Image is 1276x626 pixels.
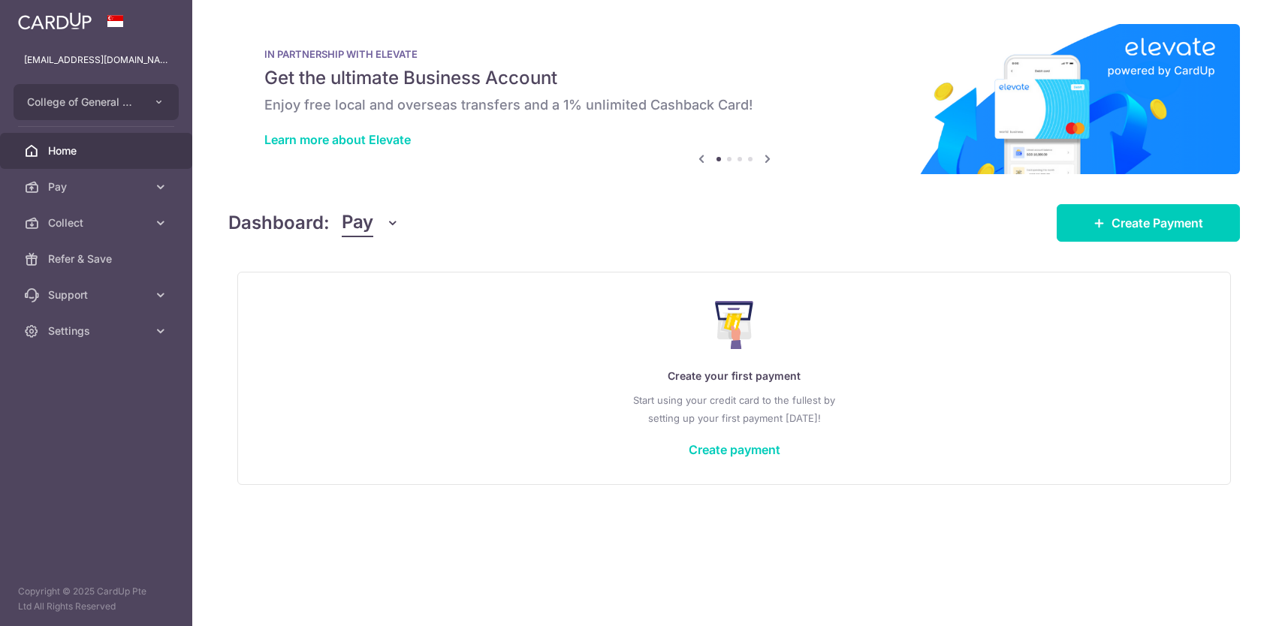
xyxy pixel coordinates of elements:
[27,95,138,110] span: College of General Dental Practitioners ([GEOGRAPHIC_DATA])
[48,215,147,230] span: Collect
[18,12,92,30] img: CardUp
[228,24,1240,174] img: Renovation banner
[264,132,411,147] a: Learn more about Elevate
[342,209,373,237] span: Pay
[264,66,1204,90] h5: Get the ultimate Business Account
[14,84,179,120] button: College of General Dental Practitioners ([GEOGRAPHIC_DATA])
[342,209,400,237] button: Pay
[48,324,147,339] span: Settings
[715,301,753,349] img: Make Payment
[689,442,780,457] a: Create payment
[1057,204,1240,242] a: Create Payment
[1112,214,1203,232] span: Create Payment
[48,179,147,194] span: Pay
[268,367,1200,385] p: Create your first payment
[24,53,168,68] p: [EMAIL_ADDRESS][DOMAIN_NAME]
[228,209,330,236] h4: Dashboard:
[264,96,1204,114] h6: Enjoy free local and overseas transfers and a 1% unlimited Cashback Card!
[264,48,1204,60] p: IN PARTNERSHIP WITH ELEVATE
[268,391,1200,427] p: Start using your credit card to the fullest by setting up your first payment [DATE]!
[48,143,147,158] span: Home
[48,251,147,266] span: Refer & Save
[48,287,147,302] span: Support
